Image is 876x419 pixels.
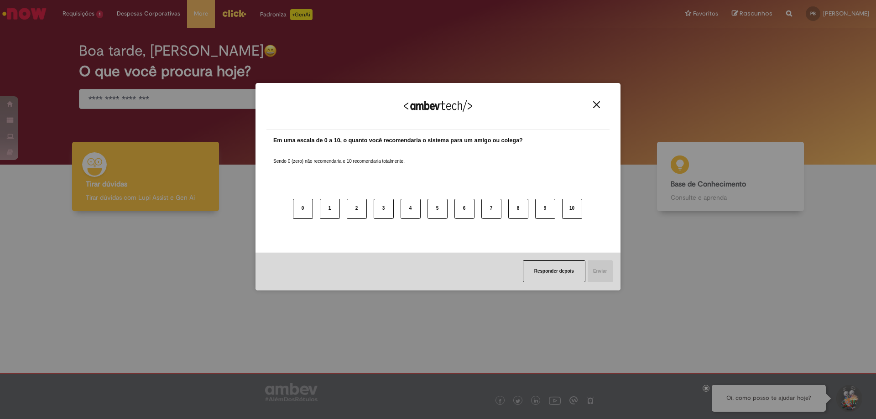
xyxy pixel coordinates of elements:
[401,199,421,219] button: 4
[508,199,528,219] button: 8
[593,101,600,108] img: Close
[374,199,394,219] button: 3
[347,199,367,219] button: 2
[481,199,501,219] button: 7
[535,199,555,219] button: 9
[454,199,474,219] button: 6
[590,101,603,109] button: Close
[404,100,472,112] img: Logo Ambevtech
[562,199,582,219] button: 10
[428,199,448,219] button: 5
[273,136,523,145] label: Em uma escala de 0 a 10, o quanto você recomendaria o sistema para um amigo ou colega?
[523,260,585,282] button: Responder depois
[320,199,340,219] button: 1
[273,147,405,165] label: Sendo 0 (zero) não recomendaria e 10 recomendaria totalmente.
[293,199,313,219] button: 0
